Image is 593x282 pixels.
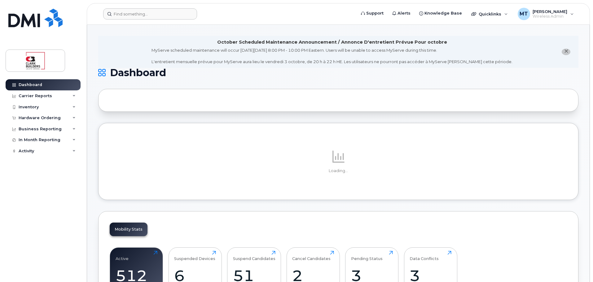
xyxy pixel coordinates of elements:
div: Suspended Devices [174,251,215,261]
button: close notification [562,49,570,55]
div: MyServe scheduled maintenance will occur [DATE][DATE] 8:00 PM - 10:00 PM Eastern. Users will be u... [152,47,512,65]
div: Active [116,251,129,261]
div: Pending Status [351,251,383,261]
div: Cancel Candidates [292,251,331,261]
div: October Scheduled Maintenance Announcement / Annonce D'entretient Prévue Pour octobre [217,39,447,46]
div: Data Conflicts [410,251,439,261]
span: Dashboard [110,68,166,77]
div: Suspend Candidates [233,251,275,261]
p: Loading... [110,168,567,174]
